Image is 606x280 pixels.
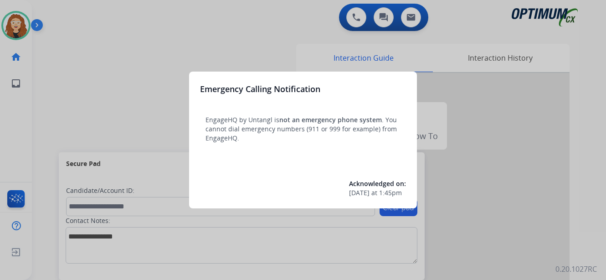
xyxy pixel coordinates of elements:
span: not an emergency phone system [279,115,382,124]
span: Acknowledged on: [349,179,406,188]
span: 1:45pm [379,188,402,197]
div: at [349,188,406,197]
p: EngageHQ by Untangl is . You cannot dial emergency numbers (911 or 999 for example) from EngageHQ. [205,115,401,143]
h3: Emergency Calling Notification [200,83,320,95]
span: [DATE] [349,188,370,197]
p: 0.20.1027RC [555,264,597,275]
